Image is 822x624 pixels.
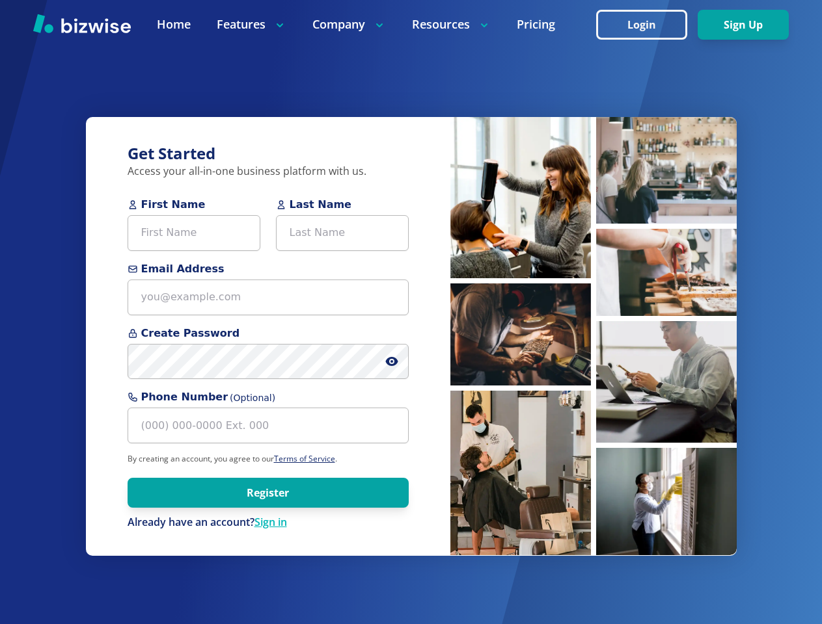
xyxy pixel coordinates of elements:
[128,389,409,405] span: Phone Number
[128,164,409,179] p: Access your all-in-one business platform with us.
[276,215,409,251] input: Last Name
[128,515,409,530] p: Already have an account?
[450,391,591,555] img: Barber cutting hair
[128,454,409,464] p: By creating an account, you agree to our .
[450,283,591,385] img: Man inspecting coffee beans
[276,197,409,213] span: Last Name
[596,10,687,40] button: Login
[157,16,191,32] a: Home
[128,215,260,251] input: First Name
[596,229,737,316] img: Pastry chef making pastries
[230,391,275,405] span: (Optional)
[596,321,737,443] img: Man working on laptop
[596,19,698,31] a: Login
[128,408,409,443] input: (000) 000-0000 Ext. 000
[128,261,409,277] span: Email Address
[254,515,287,529] a: Sign in
[128,279,409,315] input: you@example.com
[312,16,386,32] p: Company
[274,453,335,464] a: Terms of Service
[128,326,409,341] span: Create Password
[128,478,409,508] button: Register
[517,16,555,32] a: Pricing
[128,143,409,164] h3: Get Started
[128,197,260,213] span: First Name
[128,515,409,530] div: Already have an account?Sign in
[450,117,591,278] img: Hairstylist blow drying hair
[698,10,789,40] button: Sign Up
[596,448,737,555] img: Cleaner sanitizing windows
[596,117,737,224] img: People waiting at coffee bar
[412,16,491,32] p: Resources
[698,19,789,31] a: Sign Up
[217,16,286,32] p: Features
[33,14,131,33] img: Bizwise Logo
